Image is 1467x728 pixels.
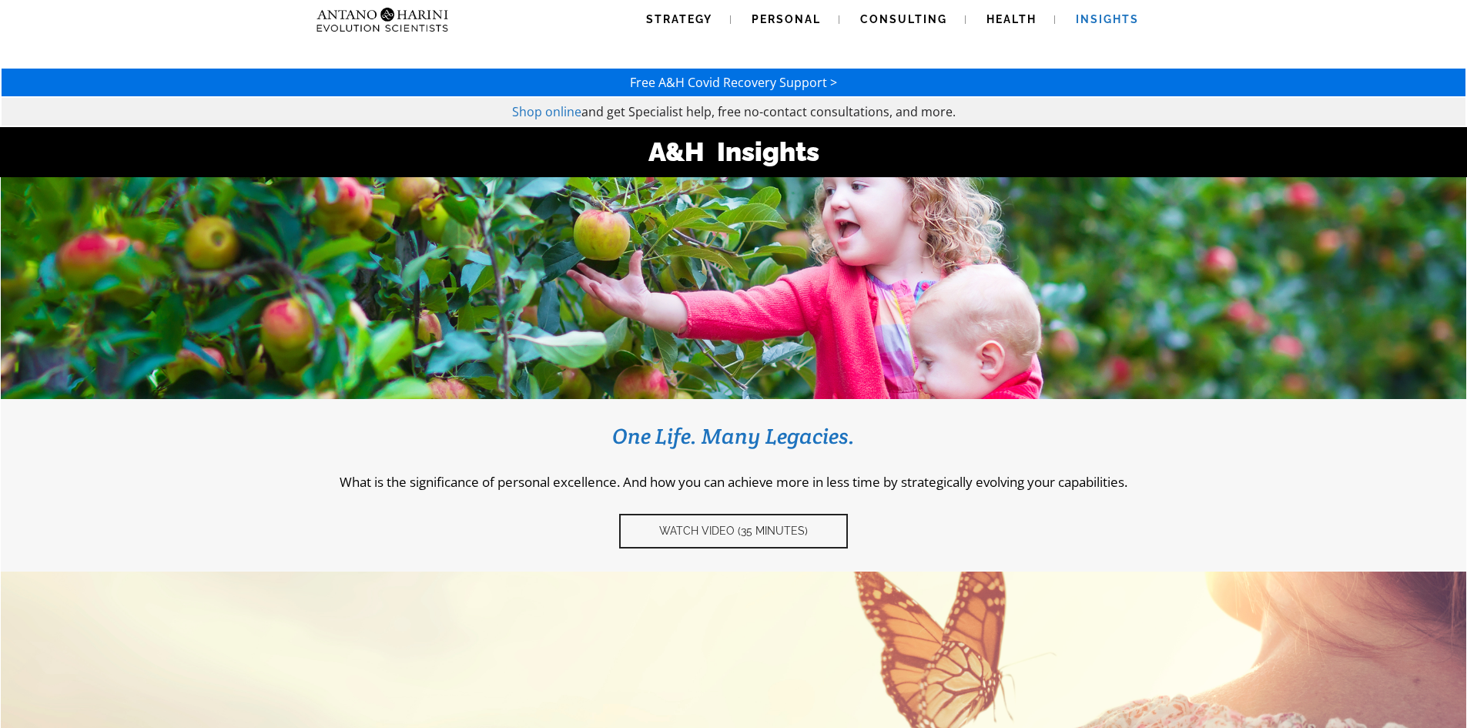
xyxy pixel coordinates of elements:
strong: A&H Insights [648,136,819,167]
a: Free A&H Covid Recovery Support > [630,74,837,91]
span: Watch video (35 Minutes) [659,525,808,538]
a: Shop online [512,103,581,120]
span: Consulting [860,13,947,25]
h3: One Life. Many Legacies. [24,422,1443,450]
span: Insights [1076,13,1139,25]
a: Watch video (35 Minutes) [619,514,848,549]
span: Strategy [646,13,712,25]
span: Personal [752,13,821,25]
span: Health [986,13,1037,25]
p: What is the significance of personal excellence. And how you can achieve more in less time by str... [24,473,1443,491]
span: and get Specialist help, free no-contact consultations, and more. [581,103,956,120]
